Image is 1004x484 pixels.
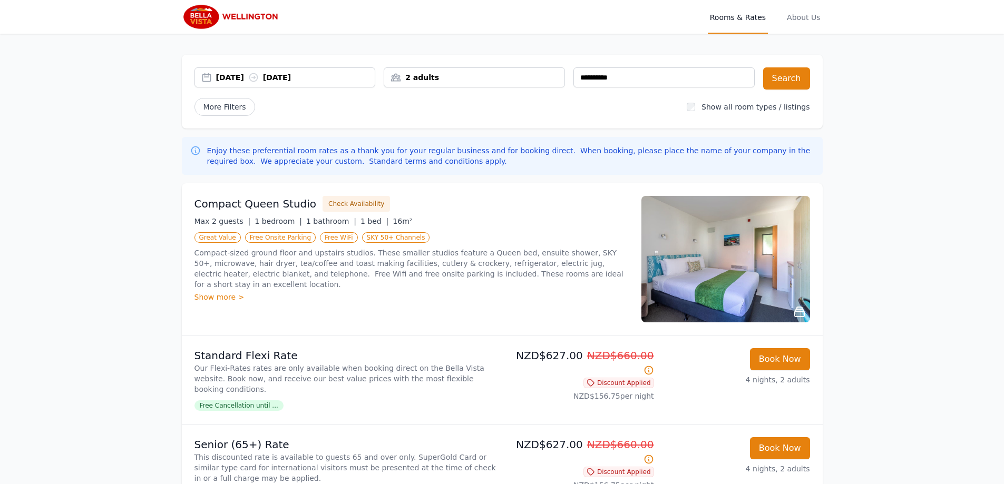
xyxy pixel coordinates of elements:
[506,348,654,378] p: NZD$627.00
[763,67,810,90] button: Search
[323,196,390,212] button: Check Availability
[362,232,430,243] span: SKY 50+ Channels
[194,292,629,302] div: Show more >
[662,463,810,474] p: 4 nights, 2 adults
[182,4,283,29] img: Bella Vista Wellington
[245,232,316,243] span: Free Onsite Parking
[194,452,498,483] p: This discounted rate is available to guests 65 and over only. SuperGold Card or similar type card...
[194,437,498,452] p: Senior (65+) Rate
[216,72,375,83] div: [DATE] [DATE]
[194,348,498,363] p: Standard Flexi Rate
[194,98,255,116] span: More Filters
[320,232,358,243] span: Free WiFi
[384,72,564,83] div: 2 adults
[662,374,810,385] p: 4 nights, 2 adults
[701,103,810,111] label: Show all room types / listings
[587,438,654,451] span: NZD$660.00
[750,348,810,370] button: Book Now
[207,145,814,166] p: Enjoy these preferential room rates as a thank you for your regular business and for booking dire...
[194,232,241,243] span: Great Value
[194,196,317,211] h3: Compact Queen Studio
[194,248,629,290] p: Compact-sized ground floor and upstairs studios. These smaller studios feature a Queen bed, ensui...
[393,217,412,225] span: 16m²
[587,349,654,362] span: NZD$660.00
[506,437,654,467] p: NZD$627.00
[194,400,284,411] span: Free Cancellation until ...
[194,217,251,225] span: Max 2 guests |
[255,217,302,225] span: 1 bedroom |
[360,217,388,225] span: 1 bed |
[583,467,654,477] span: Discount Applied
[194,363,498,394] p: Our Flexi-Rates rates are only available when booking direct on the Bella Vista website. Book now...
[583,378,654,388] span: Discount Applied
[506,391,654,401] p: NZD$156.75 per night
[750,437,810,459] button: Book Now
[306,217,356,225] span: 1 bathroom |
